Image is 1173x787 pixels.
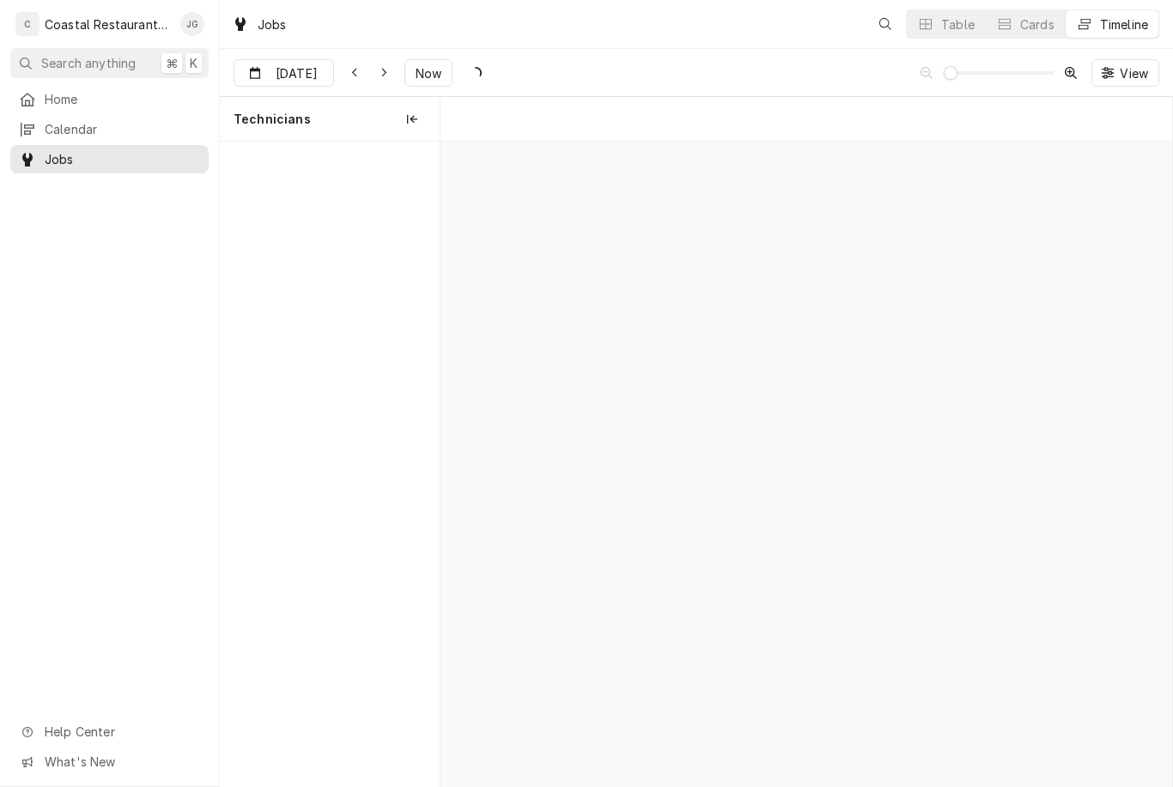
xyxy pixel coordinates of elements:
[180,12,204,36] div: JG
[1100,15,1148,33] div: Timeline
[10,48,209,78] button: Search anything⌘K
[45,15,171,33] div: Coastal Restaurant Repair
[1020,15,1054,33] div: Cards
[45,90,200,108] span: Home
[166,54,178,72] span: ⌘
[10,145,209,173] a: Jobs
[872,10,899,38] button: Open search
[441,142,1172,787] div: normal
[15,12,40,36] div: C
[45,753,198,771] span: What's New
[220,142,440,787] div: left
[190,54,198,72] span: K
[180,12,204,36] div: James Gatton's Avatar
[45,150,200,168] span: Jobs
[45,723,198,741] span: Help Center
[412,64,445,82] span: Now
[10,748,209,776] a: Go to What's New
[234,111,311,128] span: Technicians
[45,120,200,138] span: Calendar
[10,85,209,113] a: Home
[10,717,209,746] a: Go to Help Center
[234,59,334,87] button: [DATE]
[1116,64,1152,82] span: View
[41,54,136,72] span: Search anything
[220,97,440,142] div: Technicians column. SPACE for context menu
[941,15,975,33] div: Table
[10,115,209,143] a: Calendar
[1091,59,1159,87] button: View
[404,59,453,87] button: Now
